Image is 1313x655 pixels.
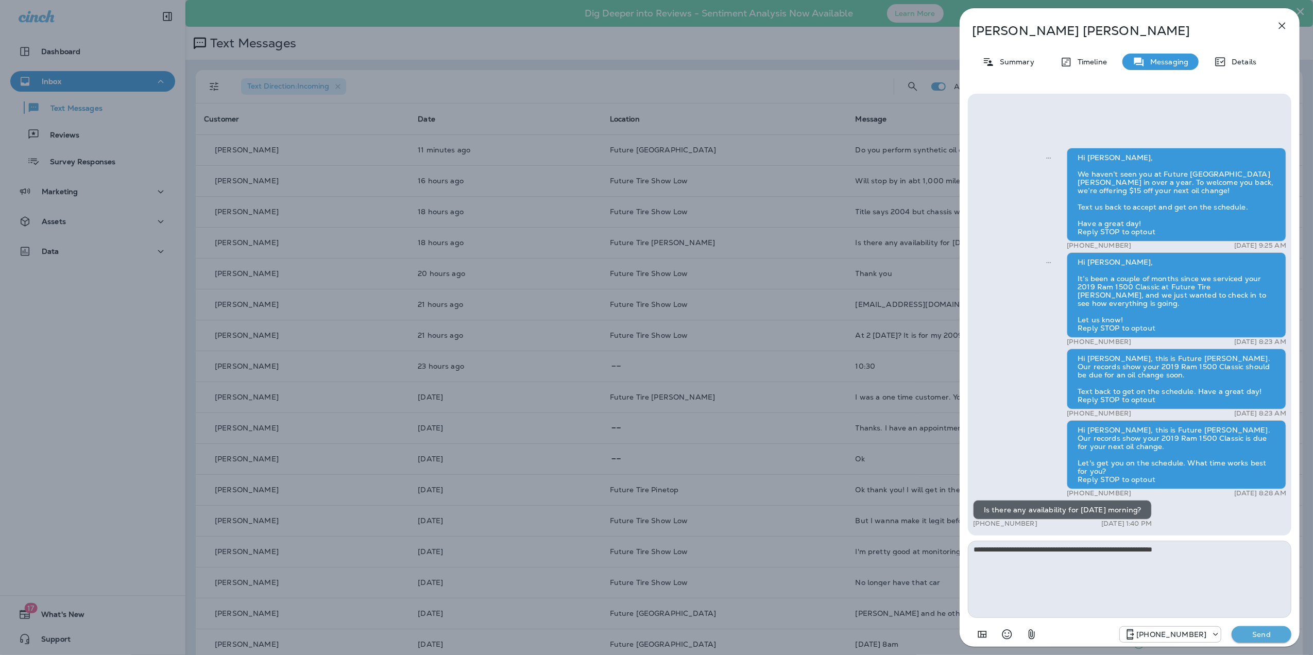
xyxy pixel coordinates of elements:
div: +1 (928) 232-1970 [1120,628,1221,641]
p: [PERSON_NAME] [PERSON_NAME] [972,24,1253,38]
p: Timeline [1072,58,1107,66]
button: Add in a premade template [972,624,993,645]
p: [DATE] 8:23 AM [1234,409,1286,418]
span: Sent [1046,257,1051,266]
div: Is there any availability for [DATE] morning? [973,500,1152,520]
p: [PHONE_NUMBER] [1067,409,1131,418]
p: [DATE] 8:28 AM [1234,489,1286,497]
p: Details [1226,58,1256,66]
p: Send [1240,630,1283,639]
p: [PHONE_NUMBER] [1067,489,1131,497]
p: [PHONE_NUMBER] [973,520,1037,528]
div: Hi [PERSON_NAME], this is Future [PERSON_NAME]. Our records show your 2019 Ram 1500 Classic is du... [1067,420,1286,489]
div: Hi [PERSON_NAME], We haven’t seen you at Future [GEOGRAPHIC_DATA][PERSON_NAME] in over a year. To... [1067,148,1286,242]
p: Summary [995,58,1034,66]
p: Messaging [1145,58,1188,66]
button: Select an emoji [997,624,1017,645]
div: Hi [PERSON_NAME], It’s been a couple of months since we serviced your 2019 Ram 1500 Classic at Fu... [1067,252,1286,338]
p: [PHONE_NUMBER] [1136,630,1206,639]
p: [PHONE_NUMBER] [1067,242,1131,250]
button: Send [1232,626,1291,643]
div: Hi [PERSON_NAME], this is Future [PERSON_NAME]. Our records show your 2019 Ram 1500 Classic shoul... [1067,349,1286,409]
span: Sent [1046,152,1051,162]
p: [DATE] 9:25 AM [1234,242,1286,250]
p: [DATE] 8:23 AM [1234,338,1286,346]
p: [DATE] 1:40 PM [1101,520,1152,528]
p: [PHONE_NUMBER] [1067,338,1131,346]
